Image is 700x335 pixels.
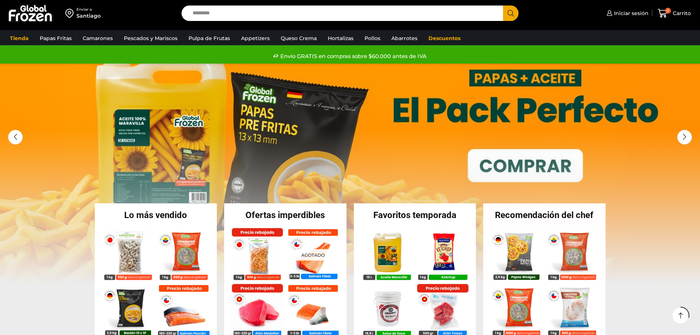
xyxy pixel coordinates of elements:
[76,12,101,19] div: Santiago
[277,31,320,45] a: Queso Crema
[120,31,181,45] a: Pescados y Mariscos
[388,31,421,45] a: Abarrotes
[95,211,217,220] h2: Lo más vendido
[677,130,692,145] div: Next slide
[296,249,330,260] p: Agotado
[671,10,691,17] span: Carrito
[503,6,518,21] button: Search button
[237,31,273,45] a: Appetizers
[224,211,347,220] h2: Ofertas imperdibles
[36,31,75,45] a: Papas Fritas
[76,7,101,12] div: Enviar a
[6,31,32,45] a: Tienda
[483,211,606,220] h2: Recomendación del chef
[656,5,693,22] a: 0 Carrito
[79,31,116,45] a: Camarones
[324,31,357,45] a: Hortalizas
[605,6,649,21] a: Iniciar sesión
[8,130,23,145] div: Previous slide
[354,211,476,220] h2: Favoritos temporada
[185,31,234,45] a: Pulpa de Frutas
[665,8,671,14] span: 0
[425,31,464,45] a: Descuentos
[65,7,76,19] img: address-field-icon.svg
[612,10,649,17] span: Iniciar sesión
[361,31,384,45] a: Pollos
